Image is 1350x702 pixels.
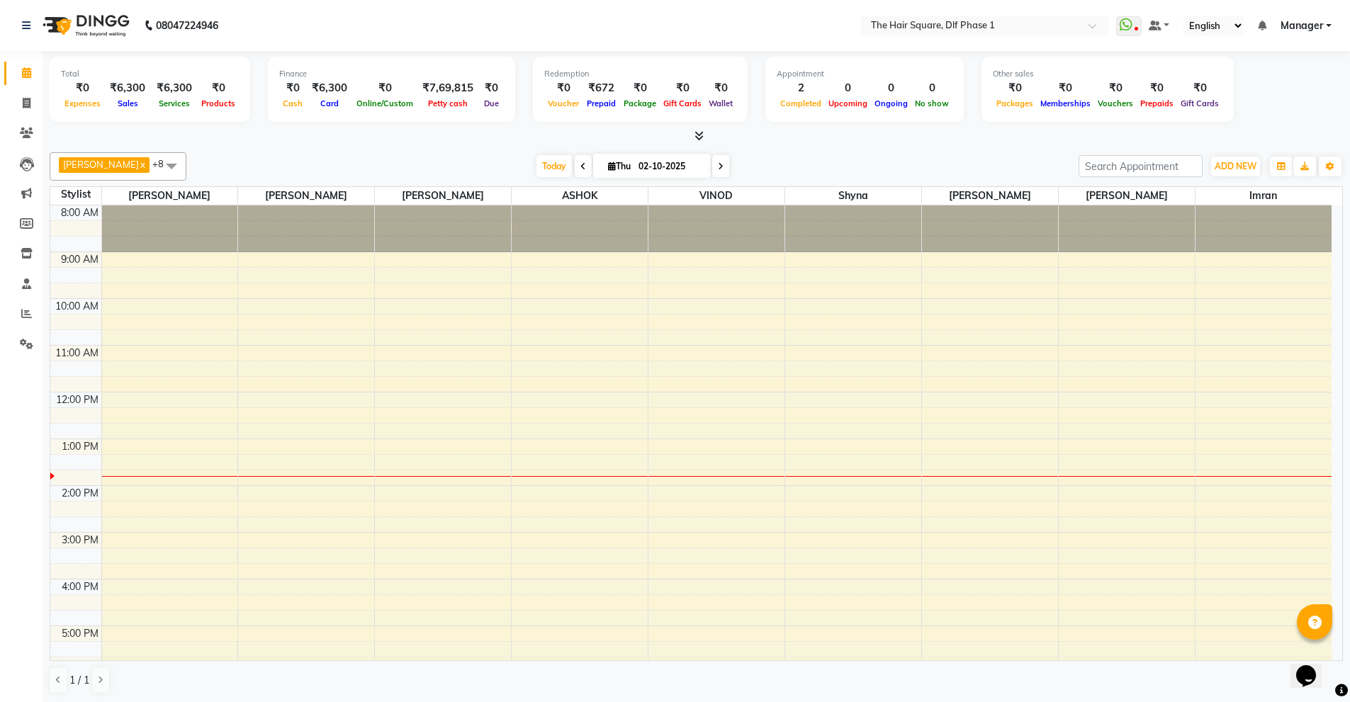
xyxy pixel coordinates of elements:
span: imran [1196,187,1332,205]
span: Products [198,98,239,108]
span: Upcoming [825,98,871,108]
div: ₹0 [353,80,417,96]
span: Packages [993,98,1037,108]
span: Services [155,98,193,108]
div: 3:00 PM [59,533,101,548]
div: ₹0 [1137,80,1177,96]
div: ₹0 [1177,80,1222,96]
div: ₹0 [61,80,104,96]
span: Prepaid [583,98,619,108]
span: Completed [777,98,825,108]
div: ₹0 [1094,80,1137,96]
div: 5:00 PM [59,626,101,641]
span: Wallet [705,98,736,108]
span: [PERSON_NAME] [922,187,1058,205]
img: logo [36,6,133,45]
div: 11:00 AM [52,346,101,361]
a: x [139,159,145,170]
span: Gift Cards [1177,98,1222,108]
div: 10:00 AM [52,299,101,314]
div: 0 [871,80,911,96]
span: VINOD [648,187,784,205]
div: ₹0 [660,80,705,96]
span: Gift Cards [660,98,705,108]
div: ₹6,300 [104,80,151,96]
div: 8:00 AM [58,205,101,220]
div: Other sales [993,68,1222,80]
span: Prepaids [1137,98,1177,108]
div: ₹6,300 [306,80,353,96]
div: 2:00 PM [59,486,101,501]
span: Sales [114,98,142,108]
div: ₹0 [279,80,306,96]
span: [PERSON_NAME] [238,187,374,205]
span: Thu [604,161,634,171]
span: Card [317,98,342,108]
div: ₹0 [620,80,660,96]
div: 1:00 PM [59,439,101,454]
div: 0 [911,80,952,96]
span: No show [911,98,952,108]
span: +8 [152,158,174,169]
span: Package [620,98,660,108]
span: Manager [1281,18,1323,33]
button: ADD NEW [1211,157,1260,176]
div: 4:00 PM [59,579,101,594]
span: Cash [279,98,306,108]
div: ₹6,300 [151,80,198,96]
div: 0 [825,80,871,96]
span: Petty cash [424,98,471,108]
span: ADD NEW [1215,161,1256,171]
div: ₹0 [544,80,583,96]
div: Total [61,68,239,80]
div: Finance [279,68,504,80]
div: 9:00 AM [58,252,101,267]
input: Search Appointment [1079,155,1203,177]
div: ₹0 [705,80,736,96]
span: Today [536,155,572,177]
div: ₹7,69,815 [417,80,479,96]
div: ₹0 [198,80,239,96]
input: 2025-10-02 [634,156,705,177]
div: Stylist [50,187,101,202]
span: Shyna [785,187,921,205]
span: 1 / 1 [69,673,89,688]
span: [PERSON_NAME] [63,159,139,170]
span: [PERSON_NAME] [102,187,238,205]
span: Ongoing [871,98,911,108]
b: 08047224946 [156,6,218,45]
div: ₹0 [479,80,504,96]
span: ASHOK [512,187,648,205]
div: ₹0 [1037,80,1094,96]
span: [PERSON_NAME] [375,187,511,205]
span: Vouchers [1094,98,1137,108]
span: Online/Custom [353,98,417,108]
div: ₹0 [993,80,1037,96]
span: Memberships [1037,98,1094,108]
div: ₹672 [583,80,620,96]
span: Expenses [61,98,104,108]
span: Due [480,98,502,108]
div: Redemption [544,68,736,80]
div: 2 [777,80,825,96]
div: 12:00 PM [53,392,101,407]
span: [PERSON_NAME] [1059,187,1195,205]
iframe: chat widget [1290,645,1336,688]
div: Appointment [777,68,952,80]
span: Voucher [544,98,583,108]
